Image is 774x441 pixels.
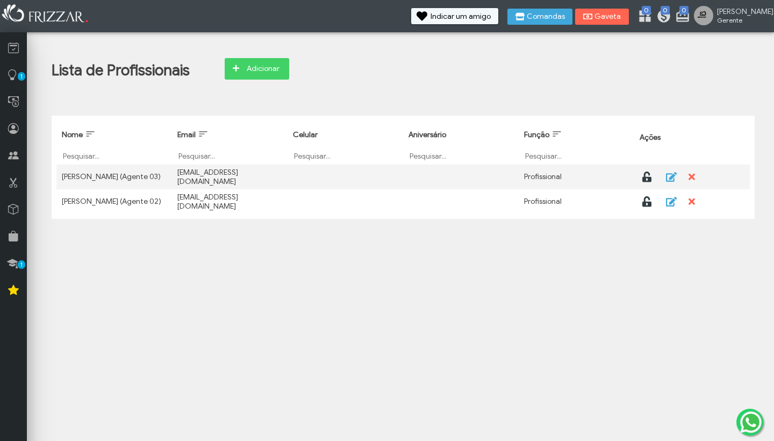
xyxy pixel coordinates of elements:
[684,194,700,210] button: ui-button
[18,72,25,81] span: 1
[662,169,678,185] button: ui-button
[634,120,750,165] th: Ações
[738,409,764,435] img: whatsapp.png
[640,169,656,185] button: ui-button
[647,169,648,185] span: ui-button
[293,151,398,161] input: Pesquisar...
[56,120,172,165] th: Nome: activate to sort column ascending
[642,6,651,15] span: 0
[408,151,513,161] input: Pesquisar...
[244,61,282,77] span: Adicionar
[18,260,25,269] span: 1
[669,169,670,185] span: ui-button
[507,9,572,25] button: Comandas
[62,172,167,181] div: [PERSON_NAME] (Agente 03)
[640,133,661,142] span: Ações
[662,194,678,210] button: ui-button
[177,130,196,139] span: Email
[177,193,282,211] div: [EMAIL_ADDRESS][DOMAIN_NAME]
[669,194,670,210] span: ui-button
[675,9,686,26] a: 0
[692,194,693,210] span: ui-button
[225,58,289,80] button: Adicionar
[177,168,282,186] div: [EMAIL_ADDRESS][DOMAIN_NAME]
[524,130,549,139] span: Função
[431,13,491,20] span: Indicar um amigo
[637,9,648,26] a: 0
[52,61,190,80] h1: Lista de Profissionais
[403,120,519,165] th: Aniversário
[519,189,634,214] td: Profissional
[519,120,634,165] th: Função: activate to sort column ascending
[177,151,282,161] input: Pesquisar...
[717,7,765,16] span: [PERSON_NAME]
[62,197,167,206] div: [PERSON_NAME] (Agente 02)
[62,151,167,161] input: Pesquisar...
[679,6,689,15] span: 0
[575,9,629,25] button: Gaveta
[524,151,629,161] input: Pesquisar...
[62,130,83,139] span: Nome
[293,130,318,139] span: Celular
[172,120,288,165] th: Email: activate to sort column ascending
[694,6,769,27] a: [PERSON_NAME] Gerente
[661,6,670,15] span: 0
[408,130,446,139] span: Aniversário
[717,16,765,24] span: Gerente
[288,120,403,165] th: Celular
[656,9,667,26] a: 0
[684,169,700,185] button: ui-button
[411,8,498,24] button: Indicar um amigo
[640,194,656,210] button: ui-button
[519,165,634,189] td: Profissional
[647,194,648,210] span: ui-button
[594,13,621,20] span: Gaveta
[692,169,693,185] span: ui-button
[527,13,565,20] span: Comandas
